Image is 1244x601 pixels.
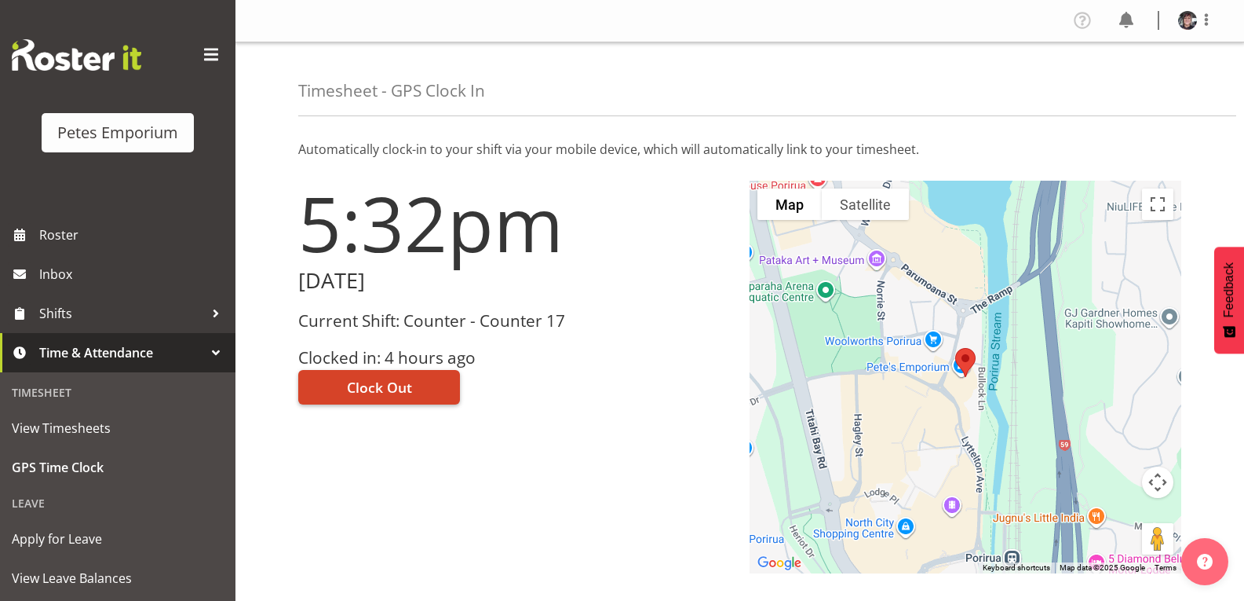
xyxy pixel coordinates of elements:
span: Map data ©2025 Google [1060,563,1145,572]
button: Map camera controls [1142,467,1173,498]
span: Time & Attendance [39,341,204,365]
h1: 5:32pm [298,181,731,266]
span: View Timesheets [12,416,224,440]
a: Terms (opens in new tab) [1155,563,1177,572]
button: Drag Pegman onto the map to open Street View [1142,523,1173,555]
span: Shifts [39,302,204,325]
span: Inbox [39,262,228,286]
div: Timesheet [4,376,232,409]
h3: Current Shift: Counter - Counter 17 [298,312,731,330]
h4: Timesheet - GPS Clock In [298,82,485,100]
span: View Leave Balances [12,566,224,590]
a: Open this area in Google Maps (opens a new window) [753,553,805,574]
button: Toggle fullscreen view [1142,189,1173,220]
div: Leave [4,487,232,519]
button: Show satellite imagery [822,189,909,220]
a: View Timesheets [4,409,232,448]
button: Keyboard shortcuts [983,563,1050,574]
span: Clock Out [347,377,412,398]
button: Clock Out [298,370,460,405]
button: Show street map [757,189,822,220]
img: Google [753,553,805,574]
h2: [DATE] [298,269,731,293]
a: Apply for Leave [4,519,232,559]
a: GPS Time Clock [4,448,232,487]
img: michelle-whaleb4506e5af45ffd00a26cc2b6420a9100.png [1178,11,1197,30]
h3: Clocked in: 4 hours ago [298,349,731,367]
span: Roster [39,223,228,247]
span: Apply for Leave [12,527,224,551]
img: Rosterit website logo [12,39,141,71]
div: Petes Emporium [57,121,178,145]
span: Feedback [1222,262,1236,317]
a: View Leave Balances [4,559,232,598]
span: GPS Time Clock [12,456,224,479]
img: help-xxl-2.png [1197,554,1213,570]
p: Automatically clock-in to your shift via your mobile device, which will automatically link to you... [298,140,1181,159]
button: Feedback - Show survey [1214,247,1244,354]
